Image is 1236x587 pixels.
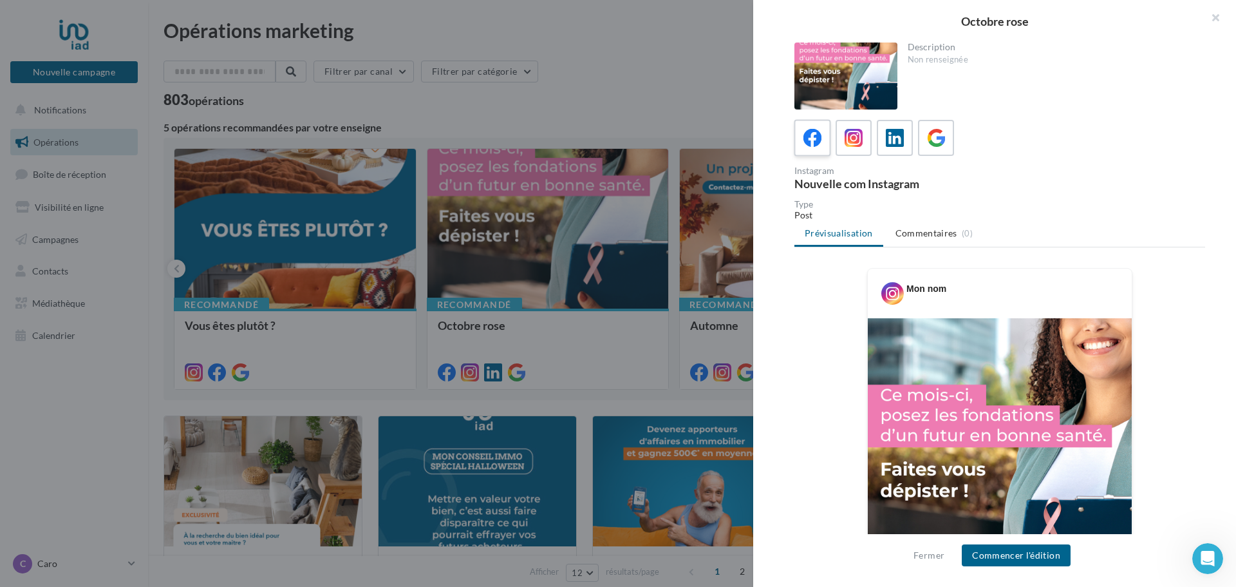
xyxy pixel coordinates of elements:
button: go back [8,5,33,30]
div: Type [794,200,1205,209]
div: Associer Facebook à Digitaleo [24,221,234,242]
img: Profile image for Service-Client [57,136,78,157]
p: Il reste environ 6 minutes [129,171,245,184]
div: Description [908,43,1195,52]
div: Service-Client de Digitaleo [83,140,200,153]
div: 2Créer un post [24,270,234,291]
b: "Nouvelle campagne" [81,432,191,443]
div: Post [794,209,1205,222]
span: Commentaires [895,227,957,240]
div: Non renseignée [908,54,1195,66]
span: (0) [962,228,973,238]
button: Commencer l'édition [962,544,1071,566]
button: Fermer [908,548,950,563]
a: [EMAIL_ADDRESS][DOMAIN_NAME] [56,114,236,126]
div: Fermer [226,6,249,29]
div: OU [50,390,224,404]
div: Nouvelle com Instagram [794,178,995,189]
div: Voir mes opérations [50,445,224,481]
div: Mon nom [906,282,946,295]
iframe: Intercom live chat [1192,543,1223,574]
div: Instagram [794,166,995,175]
div: Vous pouvez publier votre premier post Facebook ou Instagram : [50,296,224,323]
b: "Opérations" [79,365,145,375]
div: - En partant de zéro depuis le bouton [50,418,224,445]
div: Octobre rose [774,15,1215,27]
div: Suivez ce pas à pas et si besoin, écrivez-nous à [18,97,239,128]
div: Débuter sur les Réseaux Sociaux [18,51,239,97]
div: - Grâce à une opération partagée par votre gestionnaire depuis [50,336,224,377]
div: Associer Facebook à Digitaleo [50,226,218,238]
p: 1 étape terminée sur 3 [13,171,117,184]
div: Créer un post [50,274,218,287]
